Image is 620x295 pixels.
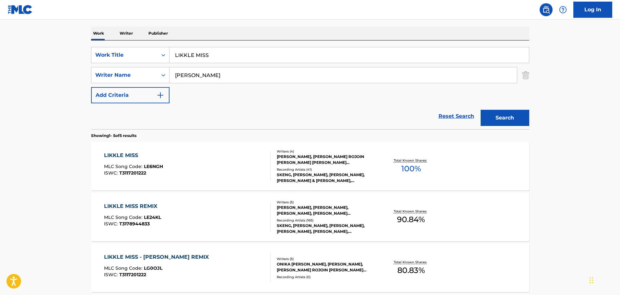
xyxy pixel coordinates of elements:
[394,209,428,214] p: Total Known Shares:
[144,164,163,169] span: LE6NGH
[277,172,375,184] div: SKENG, [PERSON_NAME], [PERSON_NAME], [PERSON_NAME] & [PERSON_NAME], [PERSON_NAME] & [PERSON_NAME]
[8,5,33,14] img: MLC Logo
[277,275,375,279] div: Recording Artists ( 0 )
[277,261,375,273] div: ONIKA [PERSON_NAME], [PERSON_NAME], [PERSON_NAME] ROJOIN [PERSON_NAME] [PERSON_NAME] [PERSON_NAME]
[104,164,144,169] span: MLC Song Code :
[91,193,529,241] a: LIKKLE MISS REMIXMLC Song Code:LE24KLISWC:T3178944833Writers (5)[PERSON_NAME], [PERSON_NAME], [PE...
[435,109,477,123] a: Reset Search
[542,6,550,14] img: search
[397,214,425,225] span: 90.84 %
[277,256,375,261] div: Writers ( 5 )
[394,158,428,163] p: Total Known Shares:
[104,170,119,176] span: ISWC :
[540,3,553,16] a: Public Search
[277,218,375,223] div: Recording Artists ( 165 )
[277,167,375,172] div: Recording Artists ( 41 )
[91,142,529,190] a: LIKKLE MISSMLC Song Code:LE6NGHISWC:T3117201222Writers (4)[PERSON_NAME], [PERSON_NAME] ROJOIN [PE...
[104,221,119,227] span: ISWC :
[277,200,375,205] div: Writers ( 5 )
[556,3,569,16] div: Help
[157,91,164,99] img: 9d2ae6d4665cec9f34b9.svg
[104,253,212,261] div: LIKKLE MISS - [PERSON_NAME] REMIX
[522,67,529,83] img: Delete Criterion
[104,152,163,159] div: LIKKLE MISS
[401,163,421,175] span: 100 %
[573,2,612,18] a: Log In
[104,202,161,210] div: LIKKLE MISS REMIX
[95,51,154,59] div: Work Title
[277,149,375,154] div: Writers ( 4 )
[144,265,162,271] span: LG0OJL
[146,27,170,40] p: Publisher
[104,272,119,278] span: ISWC :
[277,154,375,165] div: [PERSON_NAME], [PERSON_NAME] ROJOIN [PERSON_NAME] [PERSON_NAME] [PERSON_NAME]
[104,214,144,220] span: MLC Song Code :
[144,214,161,220] span: LE24KL
[91,47,529,129] form: Search Form
[119,170,146,176] span: T3117201222
[277,223,375,234] div: SKENG, [PERSON_NAME], [PERSON_NAME], [PERSON_NAME], [PERSON_NAME],[PERSON_NAME], [PERSON_NAME],[P...
[397,265,425,276] span: 80.83 %
[119,272,146,278] span: T3117201222
[91,27,106,40] p: Work
[277,205,375,216] div: [PERSON_NAME], [PERSON_NAME], [PERSON_NAME], [PERSON_NAME] [PERSON_NAME] [PERSON_NAME]
[590,270,593,290] div: Drag
[91,133,136,139] p: Showing 1 - 5 of 5 results
[104,265,144,271] span: MLC Song Code :
[588,264,620,295] iframe: Chat Widget
[559,6,567,14] img: help
[394,260,428,265] p: Total Known Shares:
[91,87,170,103] button: Add Criteria
[95,71,154,79] div: Writer Name
[118,27,135,40] p: Writer
[119,221,150,227] span: T3178944833
[91,244,529,292] a: LIKKLE MISS - [PERSON_NAME] REMIXMLC Song Code:LG0OJLISWC:T3117201222Writers (5)ONIKA [PERSON_NAM...
[481,110,529,126] button: Search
